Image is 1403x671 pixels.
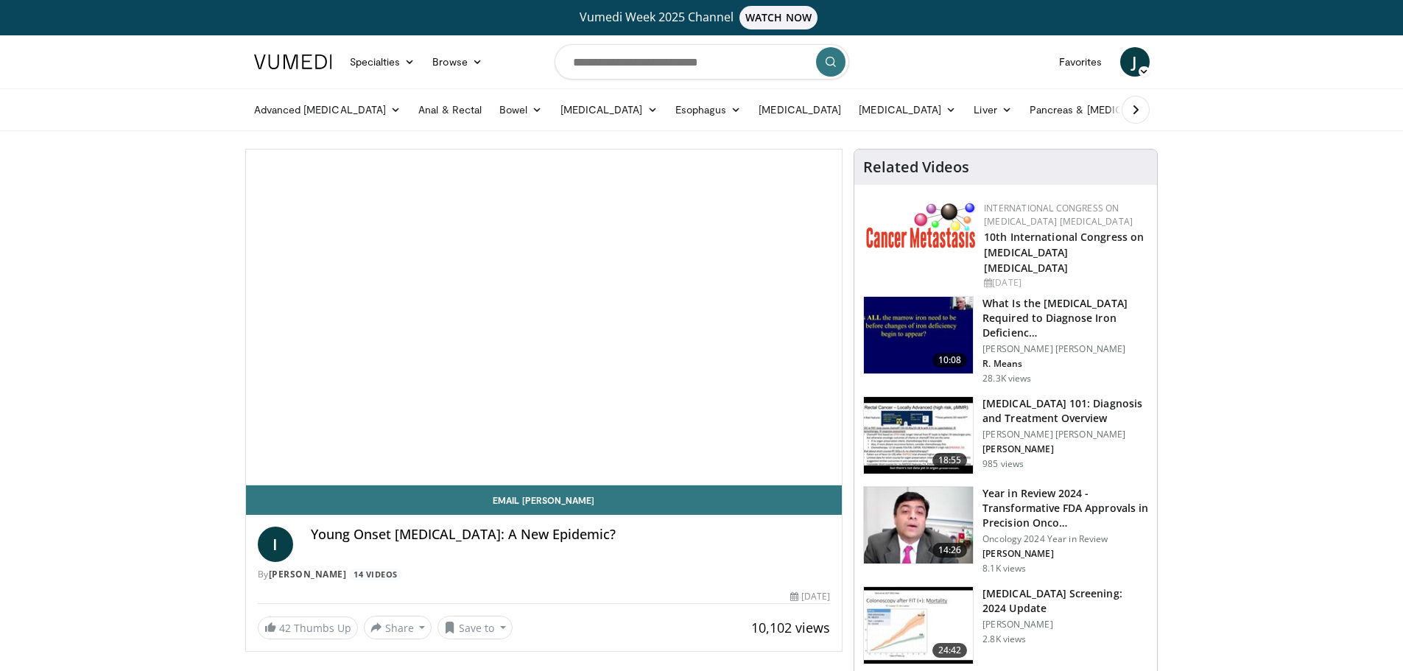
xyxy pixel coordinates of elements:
[437,616,513,639] button: Save to
[863,296,1148,384] a: 10:08 What Is the [MEDICAL_DATA] Required to Diagnose Iron Deficienc… [PERSON_NAME] [PERSON_NAME]...
[256,6,1147,29] a: Vumedi Week 2025 ChannelWATCH NOW
[750,95,850,124] a: [MEDICAL_DATA]
[423,47,491,77] a: Browse
[982,533,1148,545] p: Oncology 2024 Year in Review
[984,230,1144,275] a: 10th International Congress on [MEDICAL_DATA] [MEDICAL_DATA]
[982,633,1026,645] p: 2.8K views
[982,486,1148,530] h3: Year in Review 2024 - Transformative FDA Approvals in Precision Onco…
[982,358,1148,370] p: R. Means
[1120,47,1150,77] a: J
[864,487,973,563] img: 22cacae0-80e8-46c7-b946-25cff5e656fa.150x105_q85_crop-smart_upscale.jpg
[982,343,1148,355] p: [PERSON_NAME] [PERSON_NAME]
[258,527,293,562] a: I
[364,616,432,639] button: Share
[932,453,968,468] span: 18:55
[965,95,1020,124] a: Liver
[258,568,831,581] div: By
[349,569,403,581] a: 14 Videos
[1050,47,1111,77] a: Favorites
[245,95,410,124] a: Advanced [MEDICAL_DATA]
[866,202,977,248] img: 6ff8bc22-9509-4454-a4f8-ac79dd3b8976.png.150x105_q85_autocrop_double_scale_upscale_version-0.2.png
[751,619,830,636] span: 10,102 views
[552,95,667,124] a: [MEDICAL_DATA]
[982,443,1148,455] p: [PERSON_NAME]
[984,276,1145,289] div: [DATE]
[258,616,358,639] a: 42 Thumbs Up
[982,396,1148,426] h3: [MEDICAL_DATA] 101: Diagnosis and Treatment Overview
[984,202,1133,228] a: International Congress on [MEDICAL_DATA] [MEDICAL_DATA]
[932,543,968,558] span: 14:26
[279,621,291,635] span: 42
[790,590,830,603] div: [DATE]
[555,44,849,80] input: Search topics, interventions
[667,95,750,124] a: Esophagus
[863,396,1148,474] a: 18:55 [MEDICAL_DATA] 101: Diagnosis and Treatment Overview [PERSON_NAME] [PERSON_NAME] [PERSON_NA...
[409,95,490,124] a: Anal & Rectal
[850,95,965,124] a: [MEDICAL_DATA]
[982,563,1026,575] p: 8.1K views
[490,95,551,124] a: Bowel
[863,586,1148,664] a: 24:42 [MEDICAL_DATA] Screening: 2024 Update [PERSON_NAME] 2.8K views
[982,619,1148,630] p: [PERSON_NAME]
[863,158,969,176] h4: Related Videos
[863,486,1148,575] a: 14:26 Year in Review 2024 - Transformative FDA Approvals in Precision Onco… Oncology 2024 Year in...
[982,296,1148,340] h3: What Is the [MEDICAL_DATA] Required to Diagnose Iron Deficienc…
[982,429,1148,440] p: [PERSON_NAME] [PERSON_NAME]
[341,47,424,77] a: Specialties
[982,548,1148,560] p: [PERSON_NAME]
[932,643,968,658] span: 24:42
[932,353,968,368] span: 10:08
[1021,95,1193,124] a: Pancreas & [MEDICAL_DATA]
[982,458,1024,470] p: 985 views
[269,568,347,580] a: [PERSON_NAME]
[982,586,1148,616] h3: [MEDICAL_DATA] Screening: 2024 Update
[864,297,973,373] img: 15adaf35-b496-4260-9f93-ea8e29d3ece7.150x105_q85_crop-smart_upscale.jpg
[246,150,843,485] video-js: Video Player
[311,527,831,543] h4: Young Onset [MEDICAL_DATA]: A New Epidemic?
[246,485,843,515] a: Email [PERSON_NAME]
[864,587,973,664] img: ac114b1b-ca58-43de-a309-898d644626b7.150x105_q85_crop-smart_upscale.jpg
[864,397,973,474] img: f5d819c4-b4a6-4669-943d-399a0cb519e6.150x105_q85_crop-smart_upscale.jpg
[982,373,1031,384] p: 28.3K views
[254,55,332,69] img: VuMedi Logo
[739,6,817,29] span: WATCH NOW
